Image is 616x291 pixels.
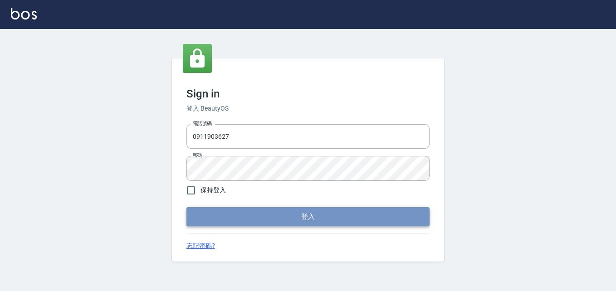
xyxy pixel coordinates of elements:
[193,152,202,159] label: 密碼
[186,207,430,226] button: 登入
[200,185,226,195] span: 保持登入
[11,8,37,19] img: Logo
[193,120,212,127] label: 電話號碼
[186,87,430,100] h3: Sign in
[186,241,215,251] a: 忘記密碼?
[186,104,430,113] h6: 登入 BeautyOS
